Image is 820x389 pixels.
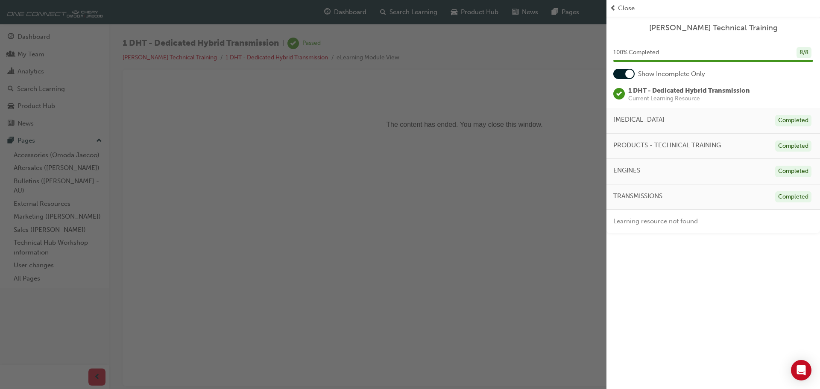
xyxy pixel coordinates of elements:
[775,191,811,203] div: Completed
[613,166,640,175] span: ENGINES
[775,140,811,152] div: Completed
[613,140,721,150] span: PRODUCTS - TECHNICAL TRAINING
[613,23,813,33] a: [PERSON_NAME] Technical Training
[775,166,811,177] div: Completed
[613,115,665,125] span: [MEDICAL_DATA]
[618,3,635,13] span: Close
[610,3,616,13] span: prev-icon
[628,96,750,102] span: Current Learning Resource
[628,87,750,94] span: 1 DHT - Dedicated Hybrid Transmission
[791,360,811,380] div: Open Intercom Messenger
[610,3,817,13] button: prev-iconClose
[775,115,811,126] div: Completed
[3,7,667,45] p: The content has ended. You may close this window.
[797,47,811,58] div: 8 / 8
[613,48,659,58] span: 100 % Completed
[613,191,662,201] span: TRANSMISSIONS
[613,88,625,99] span: learningRecordVerb_PASS-icon
[638,69,705,79] span: Show Incomplete Only
[613,217,698,225] span: Learning resource not found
